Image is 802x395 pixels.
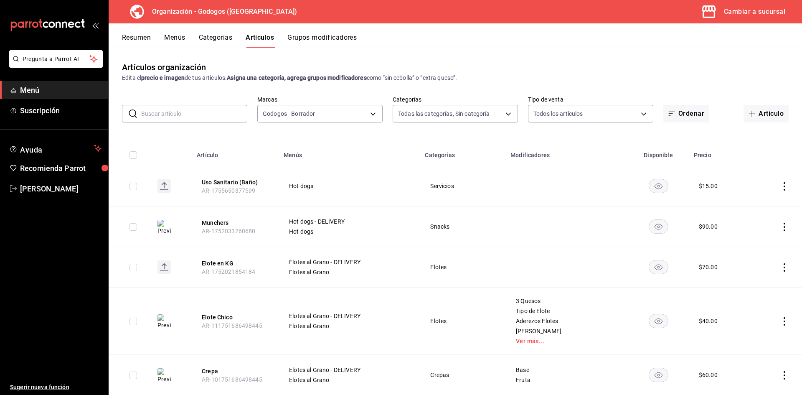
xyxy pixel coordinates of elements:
button: edit-product-location [202,259,269,268]
th: Modificadores [505,139,628,166]
div: Artículos organización [122,61,206,74]
span: Elotes al Grano [289,269,409,275]
span: Elotes al Grano [289,377,409,383]
span: Sugerir nueva función [10,383,102,392]
span: Crepas [430,372,495,378]
span: AR-1755650377599 [202,187,255,194]
span: Aderezos Elotes [516,318,617,324]
a: Ver más... [516,338,617,344]
label: Categorías [393,97,518,102]
div: $ 90.00 [699,222,718,231]
button: Grupos modificadores [287,33,357,48]
button: Resumen [122,33,151,48]
button: actions [780,223,789,231]
button: open_drawer_menu [92,22,99,28]
input: Buscar artículo [141,105,247,122]
span: Snacks [430,224,495,229]
span: Elotes al Grano - DELIVERY [289,313,409,319]
button: availability-product [649,179,668,193]
button: Pregunta a Parrot AI [9,50,103,68]
div: Edita el de tus artículos. como “sin cebolla” o “extra queso”. [122,74,789,82]
span: 3 Quesos [516,298,617,304]
button: edit-product-location [202,313,269,321]
button: actions [780,263,789,272]
button: Ordenar [663,105,709,122]
button: Categorías [199,33,233,48]
span: Todas las categorías, Sin categoría [398,110,490,118]
th: Menús [279,139,420,166]
th: Artículo [192,139,279,166]
th: Disponible [628,139,688,166]
label: Tipo de venta [528,97,653,102]
img: Preview [157,368,171,383]
button: edit-product-location [202,367,269,375]
button: edit-product-location [202,219,269,227]
button: availability-product [649,219,668,234]
h3: Organización - Godogos ([GEOGRAPHIC_DATA]) [145,7,297,17]
span: Pregunta a Parrot AI [23,55,90,64]
span: Ayuda [20,143,91,153]
button: actions [780,182,789,191]
span: Recomienda Parrot [20,163,102,174]
button: Artículos [246,33,274,48]
span: Hot dogs [289,183,409,189]
span: Elotes al Grano [289,323,409,329]
button: availability-product [649,260,668,274]
button: edit-product-location [202,178,269,186]
a: Pregunta a Parrot AI [6,61,103,69]
span: Fruta [516,377,617,383]
span: Godogos - Borrador [263,110,315,118]
span: AR-101751686498445 [202,376,262,383]
span: [PERSON_NAME] [516,328,617,334]
span: Hot dogs - DELIVERY [289,219,409,224]
div: $ 60.00 [699,371,718,379]
span: Elotes [430,318,495,324]
th: Precio [689,139,754,166]
span: Hot dogs [289,229,409,234]
span: Servicios [430,183,495,189]
span: Elotes [430,264,495,270]
div: $ 70.00 [699,263,718,271]
span: AR-1752033260680 [202,228,255,234]
strong: Asigna una categoría, agrega grupos modificadores [227,74,366,81]
span: AR-1752021854184 [202,268,255,275]
div: $ 40.00 [699,317,718,325]
span: Menú [20,84,102,96]
div: Cambiar a sucursal [724,6,785,18]
div: $ 15.00 [699,182,718,190]
strong: precio e imagen [141,74,185,81]
button: availability-product [649,314,668,328]
img: Preview [157,314,171,329]
button: actions [780,317,789,326]
button: Artículo [744,105,789,122]
th: Categorías [420,139,505,166]
span: [PERSON_NAME] [20,183,102,194]
span: Suscripción [20,105,102,116]
span: Tipo de Elote [516,308,617,314]
img: Preview [157,220,171,235]
label: Marcas [257,97,383,102]
button: actions [780,371,789,380]
button: Menús [164,33,185,48]
div: navigation tabs [122,33,802,48]
button: availability-product [649,368,668,382]
span: Elotes al Grano - DELIVERY [289,259,409,265]
span: Todos los artículos [533,110,583,118]
span: Elotes al Grano - DELIVERY [289,367,409,373]
span: AR-111751686498445 [202,322,262,329]
span: Base [516,367,617,373]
